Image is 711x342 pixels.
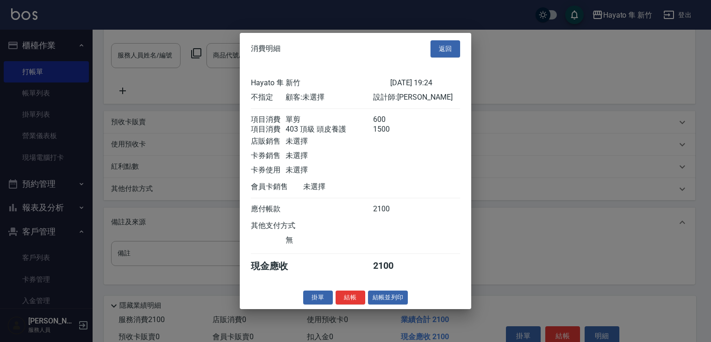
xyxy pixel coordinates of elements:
div: 設計師: [PERSON_NAME] [373,92,460,102]
div: 1500 [373,124,408,134]
div: 其他支付方式 [251,221,321,230]
div: 無 [286,235,373,245]
button: 結帳 [336,290,365,304]
div: 2100 [373,260,408,272]
div: 店販銷售 [251,136,286,146]
div: 2100 [373,204,408,214]
div: 403 頂級 頭皮養護 [286,124,373,134]
button: 結帳並列印 [368,290,408,304]
div: 未選擇 [286,151,373,160]
div: 未選擇 [303,182,390,191]
div: 未選擇 [286,136,373,146]
div: [DATE] 19:24 [390,78,460,88]
div: 卡券銷售 [251,151,286,160]
div: 會員卡銷售 [251,182,303,191]
div: 卡券使用 [251,165,286,175]
div: 項目消費 [251,124,286,134]
div: 應付帳款 [251,204,286,214]
div: 未選擇 [286,165,373,175]
div: Hayato 隼 新竹 [251,78,390,88]
span: 消費明細 [251,44,281,53]
div: 顧客: 未選擇 [286,92,373,102]
button: 掛單 [303,290,333,304]
div: 單剪 [286,114,373,124]
button: 返回 [430,40,460,57]
div: 項目消費 [251,114,286,124]
div: 不指定 [251,92,286,102]
div: 現金應收 [251,260,303,272]
div: 600 [373,114,408,124]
